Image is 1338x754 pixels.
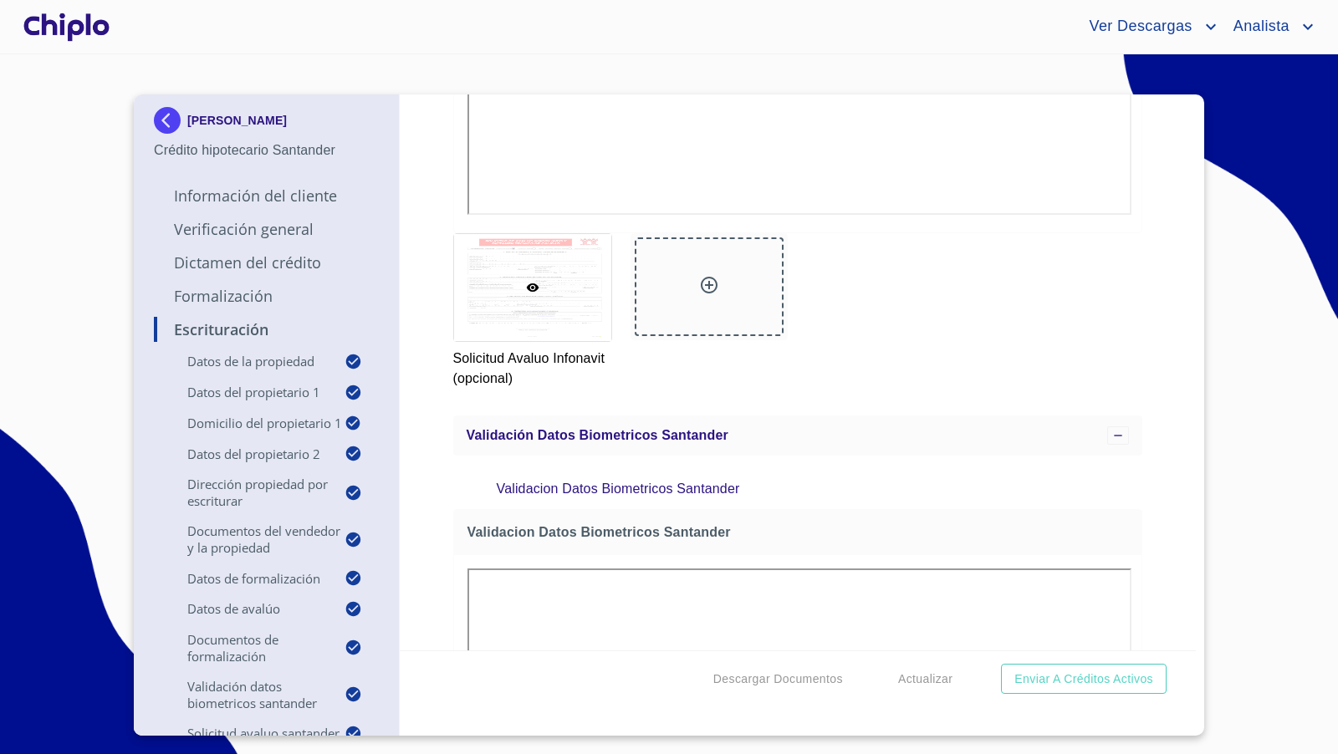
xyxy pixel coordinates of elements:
img: Docupass spot blue [154,107,187,134]
button: account of current user [1221,13,1318,40]
p: Dictamen del Crédito [154,252,379,273]
span: Analista [1221,13,1298,40]
p: [PERSON_NAME] [187,114,287,127]
p: Datos del propietario 2 [154,446,345,462]
p: Datos de Formalización [154,570,345,587]
p: Validacion Datos Biometricos Santander [497,479,1099,499]
button: Descargar Documentos [707,664,850,695]
button: account of current user [1076,13,1220,40]
p: Escrituración [154,319,379,339]
p: Dirección Propiedad por Escriturar [154,476,345,509]
span: Actualizar [898,669,952,690]
p: Crédito hipotecario Santander [154,140,379,160]
span: Validación Datos Biometricos Santander [467,428,728,442]
span: Descargar Documentos [713,669,843,690]
p: Solicitud Avaluo Santander [154,725,345,741]
span: Validacion Datos Biometricos Santander [467,523,1136,541]
p: Datos del propietario 1 [154,384,345,400]
span: Enviar a Créditos Activos [1014,669,1153,690]
p: Formalización [154,286,379,306]
p: Datos de la propiedad [154,353,345,369]
button: Enviar a Créditos Activos [1001,664,1167,695]
span: Ver Descargas [1076,13,1200,40]
p: Solicitud Avaluo Infonavit (opcional) [453,342,610,389]
p: Datos de Avalúo [154,600,345,617]
p: Verificación General [154,219,379,239]
p: Domicilio del Propietario 1 [154,415,345,431]
p: Documentos del vendedor y la propiedad [154,522,345,556]
div: [PERSON_NAME] [154,107,379,140]
p: Información del Cliente [154,186,379,206]
div: Validación Datos Biometricos Santander [453,415,1143,456]
p: Validación Datos Biometricos Santander [154,678,345,711]
p: Documentos de Formalización [154,631,345,665]
button: Actualizar [891,664,959,695]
